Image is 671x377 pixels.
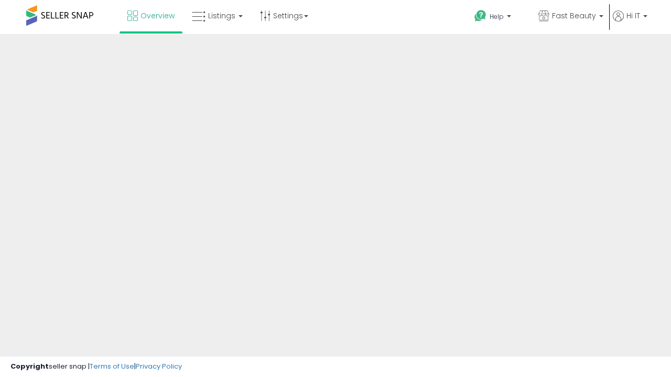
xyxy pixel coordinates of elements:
[474,9,487,23] i: Get Help
[140,10,175,21] span: Overview
[613,10,647,34] a: Hi IT
[10,362,182,372] div: seller snap | |
[626,10,640,21] span: Hi IT
[90,361,134,371] a: Terms of Use
[10,361,49,371] strong: Copyright
[136,361,182,371] a: Privacy Policy
[552,10,596,21] span: Fast Beauty
[490,12,504,21] span: Help
[466,2,529,34] a: Help
[208,10,235,21] span: Listings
